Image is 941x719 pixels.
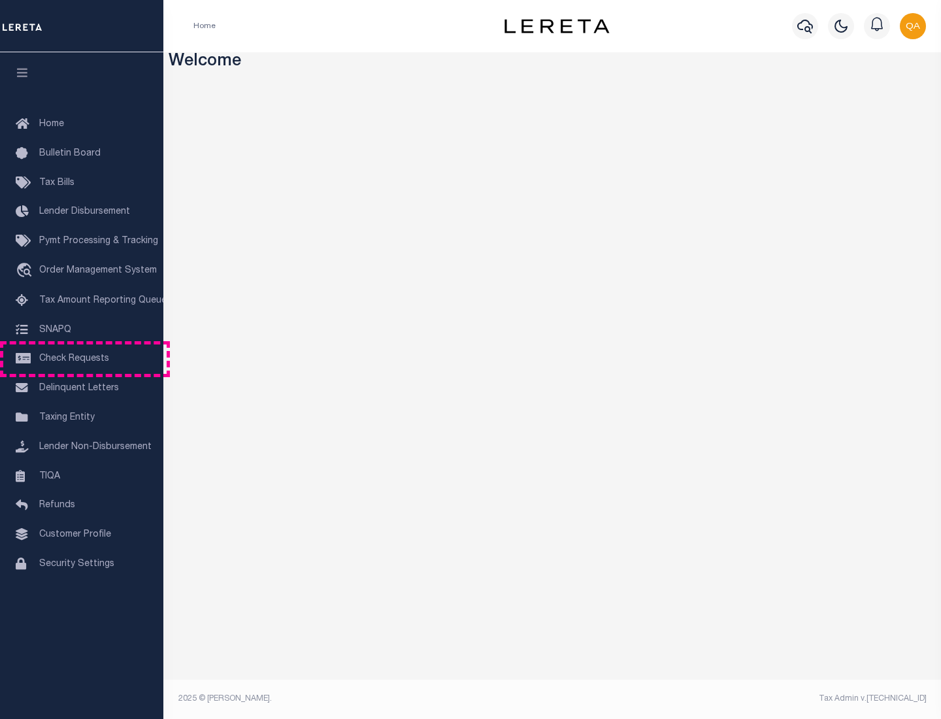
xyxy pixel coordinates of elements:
[169,693,553,705] div: 2025 © [PERSON_NAME].
[39,501,75,510] span: Refunds
[39,207,130,216] span: Lender Disbursement
[193,20,216,32] li: Home
[504,19,609,33] img: logo-dark.svg
[900,13,926,39] img: svg+xml;base64,PHN2ZyB4bWxucz0iaHR0cDovL3d3dy53My5vcmcvMjAwMC9zdmciIHBvaW50ZXItZXZlbnRzPSJub25lIi...
[39,296,167,305] span: Tax Amount Reporting Queue
[39,266,157,275] span: Order Management System
[39,413,95,422] span: Taxing Entity
[39,325,71,334] span: SNAPQ
[39,471,60,480] span: TIQA
[39,530,111,539] span: Customer Profile
[16,263,37,280] i: travel_explore
[562,693,927,705] div: Tax Admin v.[TECHNICAL_ID]
[39,560,114,569] span: Security Settings
[169,52,936,73] h3: Welcome
[39,237,158,246] span: Pymt Processing & Tracking
[39,120,64,129] span: Home
[39,384,119,393] span: Delinquent Letters
[39,443,152,452] span: Lender Non-Disbursement
[39,178,74,188] span: Tax Bills
[39,149,101,158] span: Bulletin Board
[39,354,109,363] span: Check Requests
